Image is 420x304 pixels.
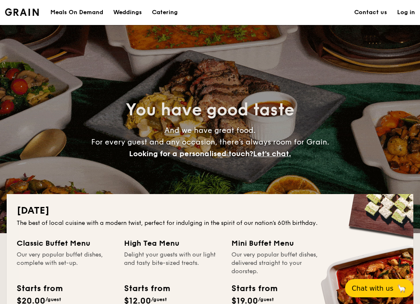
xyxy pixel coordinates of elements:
span: /guest [45,297,61,302]
span: Looking for a personalised touch? [129,149,253,158]
div: Delight your guests with our light and tasty bite-sized treats. [124,251,221,276]
span: /guest [151,297,167,302]
div: Classic Buffet Menu [17,237,114,249]
button: Chat with us🦙 [345,279,413,297]
span: Chat with us [352,284,393,292]
div: Starts from [17,282,62,295]
div: Our very popular buffet dishes, delivered straight to your doorstep. [231,251,329,276]
img: Grain [5,8,39,16]
div: Starts from [124,282,169,295]
div: Our very popular buffet dishes, complete with set-up. [17,251,114,276]
span: You have good taste [126,100,294,120]
a: Logotype [5,8,39,16]
div: The best of local cuisine with a modern twist, perfect for indulging in the spirit of our nation’... [17,219,403,227]
div: Mini Buffet Menu [231,237,329,249]
span: And we have great food. For every guest and any occasion, there’s always room for Grain. [91,126,329,158]
span: 🦙 [397,284,407,293]
div: Starts from [231,282,277,295]
h2: [DATE] [17,204,403,217]
span: /guest [258,297,274,302]
span: Let's chat. [253,149,291,158]
div: High Tea Menu [124,237,221,249]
